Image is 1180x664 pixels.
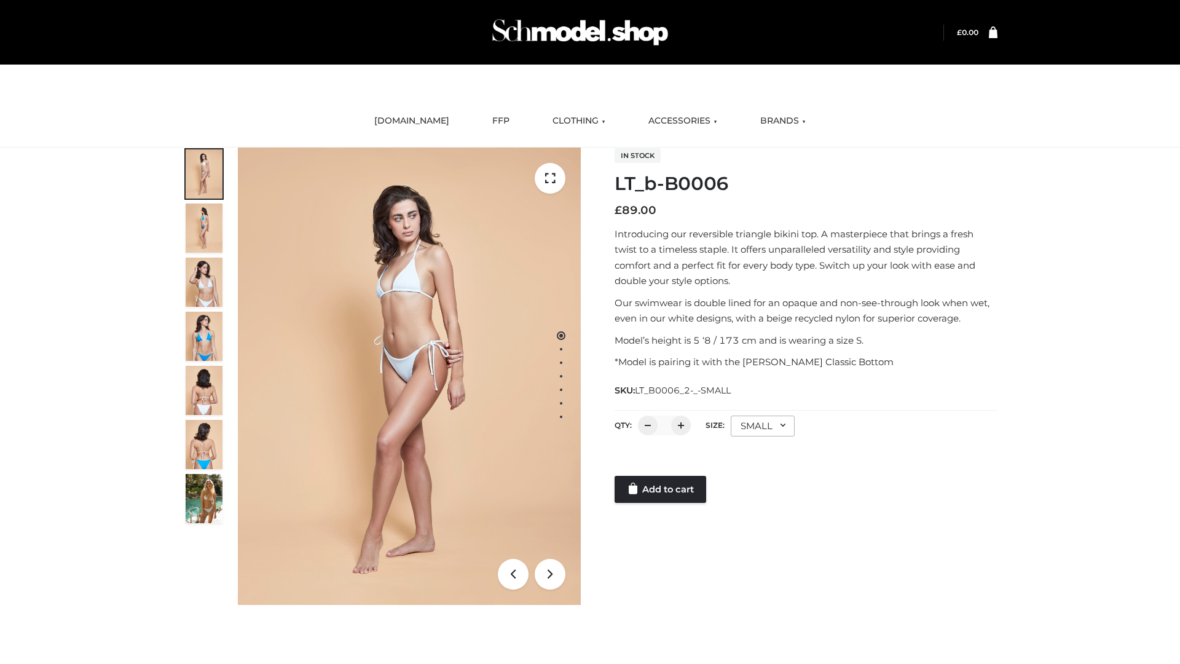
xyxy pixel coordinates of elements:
[957,28,978,37] a: £0.00
[615,204,656,217] bdi: 89.00
[615,421,632,430] label: QTY:
[186,204,222,253] img: ArielClassicBikiniTop_CloudNine_AzureSky_OW114ECO_2-scaled.jpg
[186,149,222,199] img: ArielClassicBikiniTop_CloudNine_AzureSky_OW114ECO_1-scaled.jpg
[238,148,581,605] img: ArielClassicBikiniTop_CloudNine_AzureSky_OW114ECO_1
[615,148,661,163] span: In stock
[186,474,222,523] img: Arieltop_CloudNine_AzureSky2.jpg
[751,108,815,135] a: BRANDS
[543,108,615,135] a: CLOTHING
[186,420,222,469] img: ArielClassicBikiniTop_CloudNine_AzureSky_OW114ECO_8-scaled.jpg
[186,258,222,307] img: ArielClassicBikiniTop_CloudNine_AzureSky_OW114ECO_3-scaled.jpg
[639,108,726,135] a: ACCESSORIES
[365,108,458,135] a: [DOMAIN_NAME]
[957,28,978,37] bdi: 0.00
[706,421,725,430] label: Size:
[615,295,997,326] p: Our swimwear is double lined for an opaque and non-see-through look when wet, even in our white d...
[615,383,732,398] span: SKU:
[957,28,962,37] span: £
[615,476,706,503] a: Add to cart
[635,385,731,396] span: LT_B0006_2-_-SMALL
[483,108,519,135] a: FFP
[615,226,997,289] p: Introducing our reversible triangle bikini top. A masterpiece that brings a fresh twist to a time...
[615,354,997,370] p: *Model is pairing it with the [PERSON_NAME] Classic Bottom
[186,312,222,361] img: ArielClassicBikiniTop_CloudNine_AzureSky_OW114ECO_4-scaled.jpg
[488,8,672,57] img: Schmodel Admin 964
[615,204,622,217] span: £
[615,333,997,349] p: Model’s height is 5 ‘8 / 173 cm and is wearing a size S.
[615,173,997,195] h1: LT_b-B0006
[186,366,222,415] img: ArielClassicBikiniTop_CloudNine_AzureSky_OW114ECO_7-scaled.jpg
[731,416,795,437] div: SMALL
